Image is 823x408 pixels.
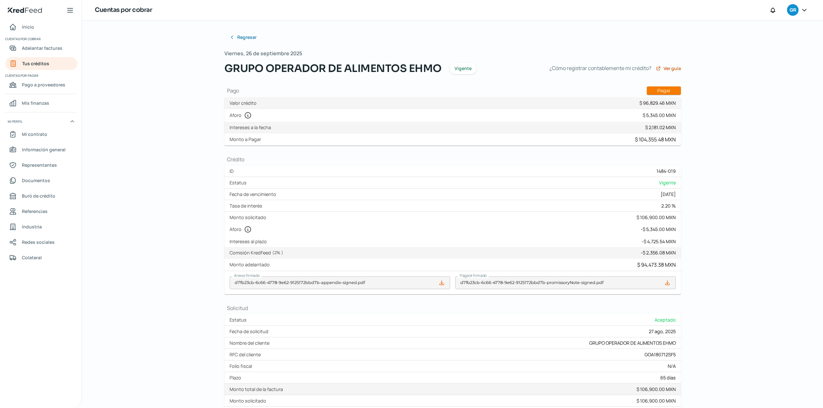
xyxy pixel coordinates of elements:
[230,214,269,220] label: Monto solicitado
[637,398,676,404] div: $ 106,900.00 MXN
[460,273,487,278] span: Pagaré firmado
[230,100,259,106] label: Valor crédito
[230,340,272,346] label: Nombre del cliente
[5,57,77,70] a: Tus créditos
[22,146,66,154] span: Información general
[22,238,55,246] span: Redes sociales
[230,124,274,130] label: Intereses a la fecha
[22,44,62,52] span: Adelantar facturas
[230,262,272,268] label: Monto adelantado
[22,99,49,107] span: Mis finanzas
[237,35,257,40] span: Regresar
[230,351,263,358] label: RFC del cliente
[5,21,77,33] a: Inicio
[22,161,57,169] span: Representantes
[637,214,676,220] div: $ 106,900.00 MXN
[659,180,676,186] span: Vigente
[668,363,676,369] div: N/A
[95,5,152,15] h1: Cuentas por cobrar
[224,31,262,44] button: Regresar
[655,317,676,323] span: Aceptado
[230,136,264,142] label: Monto a Pagar
[22,223,42,231] span: Industria
[224,61,442,76] span: GRUPO OPERADOR DE ALIMENTOS EHMO
[643,112,676,118] div: $ 5,345.00 MXN
[22,176,50,184] span: Documentos
[641,226,676,232] div: - $ 5,345.00 MXN
[5,42,77,55] a: Adelantar facturas
[230,238,269,244] label: Intereses al plazo
[8,119,23,124] span: Mi perfil
[661,203,676,209] div: 2.20 %
[230,317,249,323] label: Estatus
[637,261,676,268] div: $ 94,473.38 MXN
[224,49,302,58] span: Viernes, 26 de septiembre 2025
[230,168,236,174] label: ID
[790,6,796,14] span: GR
[22,207,48,215] span: Referencias
[224,156,681,163] h1: Crédito
[22,253,42,262] span: Colateral
[230,111,254,119] label: Aforo
[5,205,77,218] a: Referencias
[230,363,255,369] label: Folio fiscal
[230,386,285,392] label: Monto total de la factura
[642,238,676,244] div: - $ 4,725.54 MXN
[230,191,279,197] label: Fecha de vencimiento
[5,78,77,91] a: Pago a proveedores
[272,250,283,255] span: ( 2 % )
[549,64,651,73] span: ¿Cómo registrar contablemente mi crédito?
[22,81,65,89] span: Pago a proveedores
[234,273,260,278] span: Anexo firmado
[22,130,47,138] span: Mi contrato
[645,124,676,130] div: $ 2,181.02 MXN
[22,192,55,200] span: Buró de crédito
[589,340,676,346] div: GRUPO OPERADOR DE ALIMENTOS EHMO
[5,251,77,264] a: Colateral
[5,36,77,42] span: Cuentas por cobrar
[5,174,77,187] a: Documentos
[5,236,77,249] a: Redes sociales
[22,23,34,31] span: Inicio
[5,128,77,141] a: Mi contrato
[5,220,77,233] a: Industria
[5,73,77,78] span: Cuentas por pagar
[656,66,681,71] a: Ver guía
[230,250,286,256] label: Comisión KredFeed
[647,86,681,95] button: Pagar
[230,203,265,209] label: Tasa de interés
[224,305,681,312] h1: Solicitud
[230,398,269,404] label: Monto solicitado
[661,191,676,197] div: [DATE]
[5,97,77,110] a: Mis finanzas
[637,386,676,392] div: $ 106,900.00 MXN
[230,226,254,233] label: Aforo
[641,250,676,256] div: - $ 2,356.08 MXN
[230,375,244,381] label: Plazo
[5,159,77,172] a: Representantes
[649,328,676,334] div: 27 ago, 2025
[660,375,676,381] div: 65 días
[22,59,49,67] span: Tus créditos
[664,66,681,71] span: Ver guía
[230,180,249,186] label: Estatus
[455,66,472,71] span: Vigente
[639,100,676,106] div: $ 96,829.46 MXN
[5,143,77,156] a: Información general
[656,168,676,174] div: 1484-019
[635,136,676,143] div: $ 104,355.48 MXN
[5,190,77,202] a: Buró de crédito
[645,351,676,358] div: GOA180712SF5
[230,328,271,334] label: Fecha de solicitud
[224,86,681,95] h1: Pago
